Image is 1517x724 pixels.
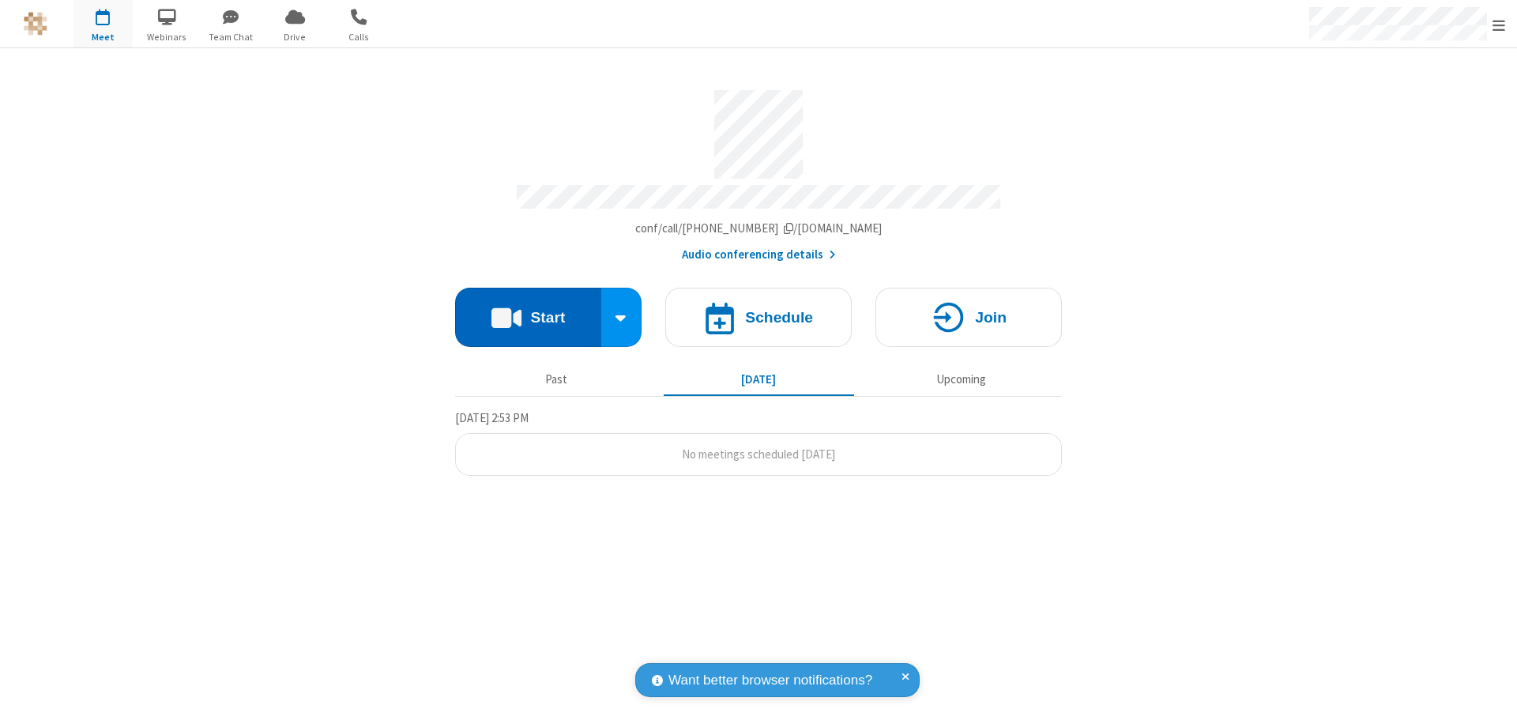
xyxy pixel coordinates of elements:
[73,30,133,44] span: Meet
[866,364,1056,394] button: Upcoming
[461,364,652,394] button: Past
[530,310,565,325] h4: Start
[664,364,854,394] button: [DATE]
[682,246,836,264] button: Audio conferencing details
[875,288,1062,347] button: Join
[665,288,852,347] button: Schedule
[668,670,872,691] span: Want better browser notifications?
[635,220,883,238] button: Copy my meeting room linkCopy my meeting room link
[455,409,1062,477] section: Today's Meetings
[455,410,529,425] span: [DATE] 2:53 PM
[601,288,642,347] div: Start conference options
[201,30,261,44] span: Team Chat
[265,30,325,44] span: Drive
[329,30,389,44] span: Calls
[455,78,1062,264] section: Account details
[1477,683,1505,713] iframe: Chat
[682,447,835,462] span: No meetings scheduled [DATE]
[745,310,813,325] h4: Schedule
[635,221,883,236] span: Copy my meeting room link
[975,310,1007,325] h4: Join
[137,30,197,44] span: Webinars
[455,288,601,347] button: Start
[24,12,47,36] img: QA Selenium DO NOT DELETE OR CHANGE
